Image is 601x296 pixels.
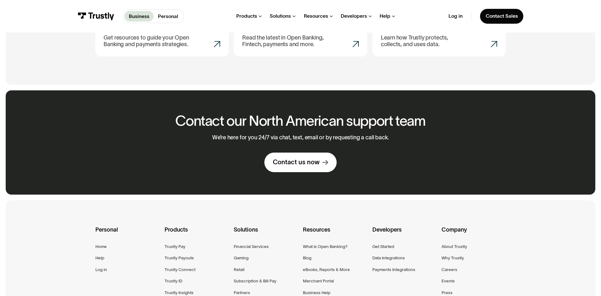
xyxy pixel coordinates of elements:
[372,13,506,57] a: Data & PrivacyLearn how Trustly protects, collects, and uses data.
[234,225,298,243] div: Solutions
[303,277,334,285] a: Merchant Portal
[78,12,115,20] img: Trustly Logo
[95,254,104,262] a: Help
[212,134,389,141] p: We’re here for you 24/7 via chat, text, email or by requesting a call back.
[448,13,463,19] a: Log in
[165,266,195,273] a: Trustly Connect
[341,13,367,19] div: Developers
[264,153,337,172] a: Contact us now
[304,13,328,19] div: Resources
[303,254,311,262] a: Blog
[381,34,464,48] p: Learn how Trustly protects, collects, and uses data.
[303,225,367,243] div: Resources
[124,11,153,21] a: Business
[234,277,276,285] a: Subscription & Bill Pay
[165,243,185,250] a: Trustly Pay
[273,158,320,166] div: Contact us now
[442,254,464,262] a: Why Trustly
[270,13,291,19] div: Solutions
[303,266,350,273] a: eBooks, Reports & More
[372,266,415,273] a: Payments Integrations
[372,225,436,243] div: Developers
[153,11,182,21] a: Personal
[372,254,405,262] a: Data Integrations
[480,9,524,24] a: Contact Sales
[303,243,347,250] a: What is Open Banking?
[442,266,457,273] a: Careers
[129,13,149,20] p: Business
[95,225,159,243] div: Personal
[104,34,197,48] p: Get resources to guide your Open Banking and payments strategies.
[380,13,390,19] div: Help
[165,254,194,262] a: Trustly Payouts
[165,277,182,285] a: Trustly ID
[442,243,467,250] a: About Trustly
[158,13,178,20] p: Personal
[175,113,426,129] h2: Contact our North American support team
[234,13,367,57] a: Trustly BlogRead the latest in Open Banking, Fintech, payments and more.
[486,13,518,19] div: Contact Sales
[234,254,249,262] a: Gaming
[242,34,336,48] p: Read the latest in Open Banking, Fintech, payments and more.
[95,243,107,250] a: Home
[95,13,229,57] a: eBooks, Reports & MoreGet resources to guide your Open Banking and payments strategies.
[165,225,229,243] div: Products
[442,225,506,243] div: Company
[234,266,244,273] a: Retail
[234,243,269,250] a: Financial Services
[442,277,455,285] a: Events
[372,243,394,250] a: Get Started
[95,266,107,273] a: Log in
[236,13,257,19] div: Products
